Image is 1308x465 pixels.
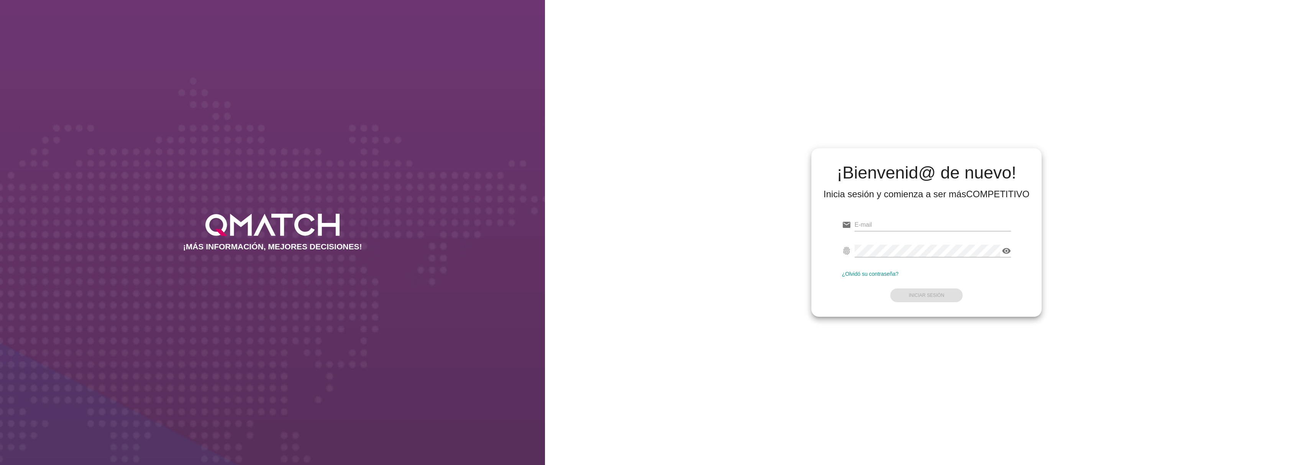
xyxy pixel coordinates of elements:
i: fingerprint [842,246,851,255]
div: Inicia sesión y comienza a ser más [824,188,1030,200]
strong: COMPETITIVO [966,189,1029,199]
h2: ¡MÁS INFORMACIÓN, MEJORES DECISIONES! [183,242,362,251]
a: ¿Olvidó su contraseña? [842,271,899,277]
input: E-mail [855,219,1011,231]
i: email [842,220,851,229]
i: visibility [1002,246,1011,255]
h2: ¡Bienvenid@ de nuevo! [824,164,1030,182]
